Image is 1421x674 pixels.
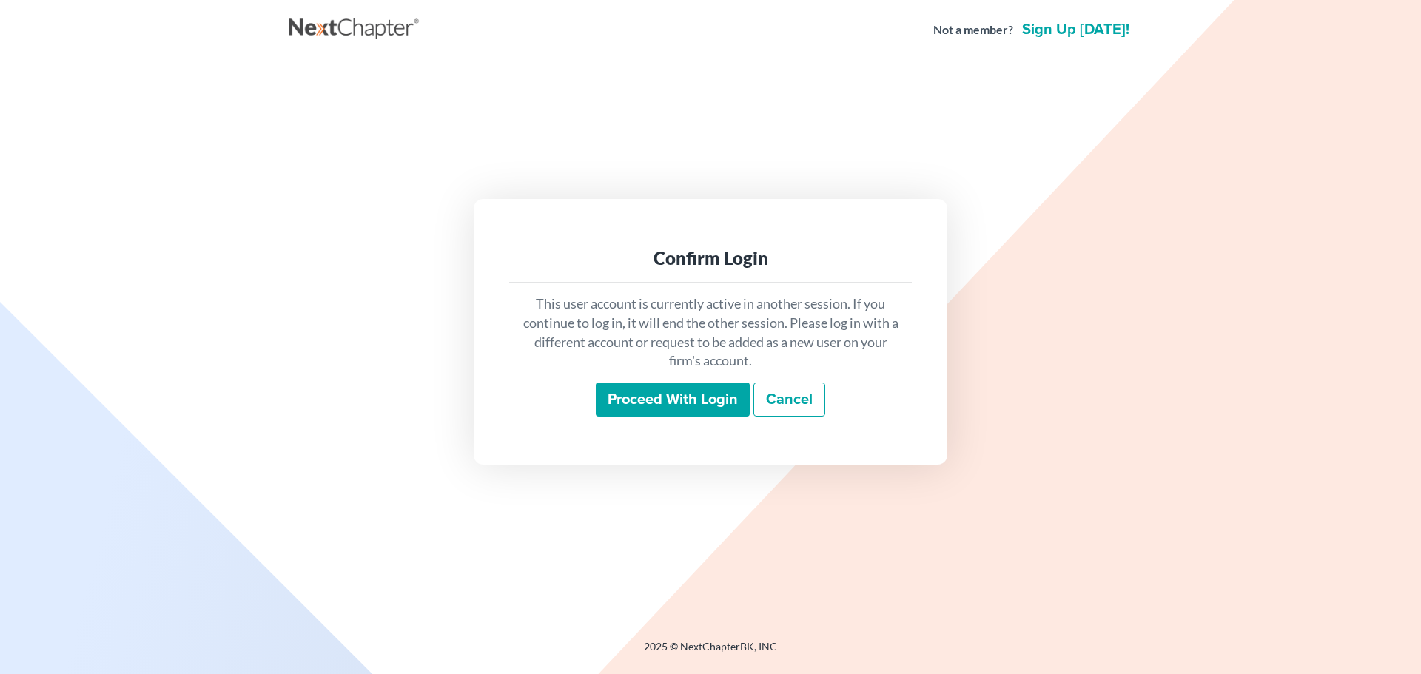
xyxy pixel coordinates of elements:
[933,21,1013,38] strong: Not a member?
[1019,22,1132,37] a: Sign up [DATE]!
[753,383,825,417] a: Cancel
[521,246,900,270] div: Confirm Login
[596,383,750,417] input: Proceed with login
[289,639,1132,666] div: 2025 © NextChapterBK, INC
[521,294,900,371] p: This user account is currently active in another session. If you continue to log in, it will end ...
